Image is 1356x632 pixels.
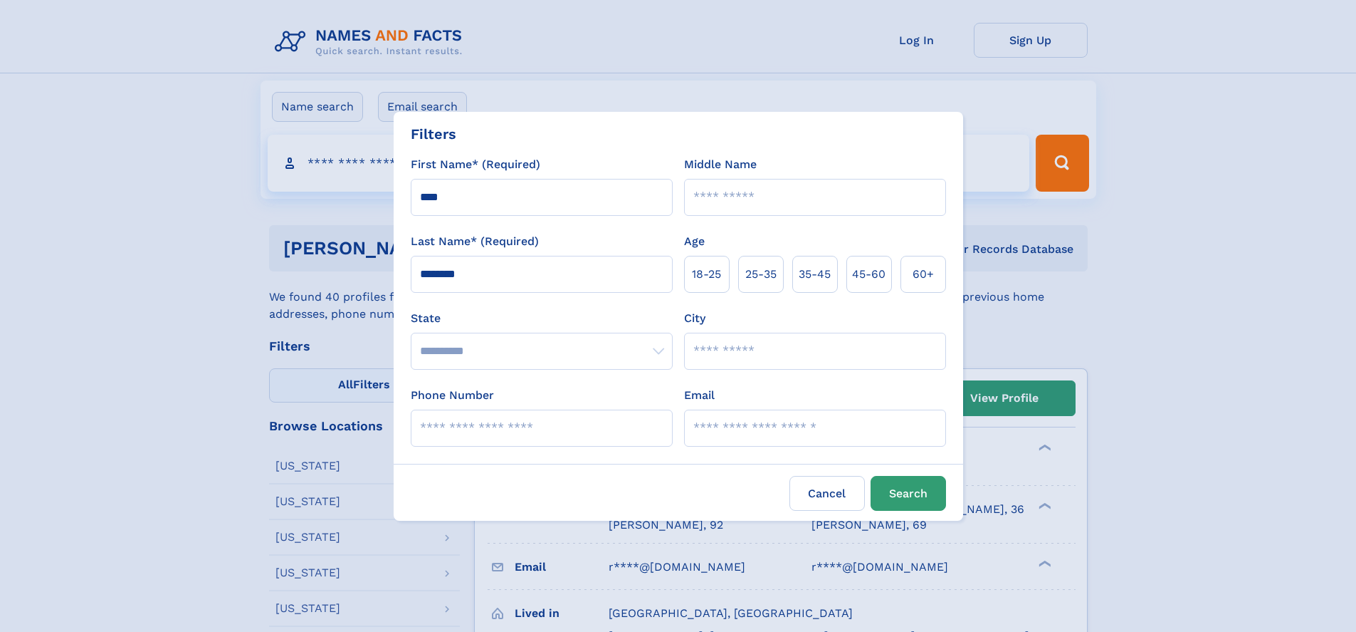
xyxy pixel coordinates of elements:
[411,387,494,404] label: Phone Number
[411,156,540,173] label: First Name* (Required)
[684,233,705,250] label: Age
[684,156,757,173] label: Middle Name
[411,233,539,250] label: Last Name* (Required)
[411,310,673,327] label: State
[799,266,831,283] span: 35‑45
[852,266,885,283] span: 45‑60
[745,266,777,283] span: 25‑35
[913,266,934,283] span: 60+
[411,123,456,145] div: Filters
[692,266,721,283] span: 18‑25
[789,476,865,511] label: Cancel
[684,310,705,327] label: City
[871,476,946,511] button: Search
[684,387,715,404] label: Email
